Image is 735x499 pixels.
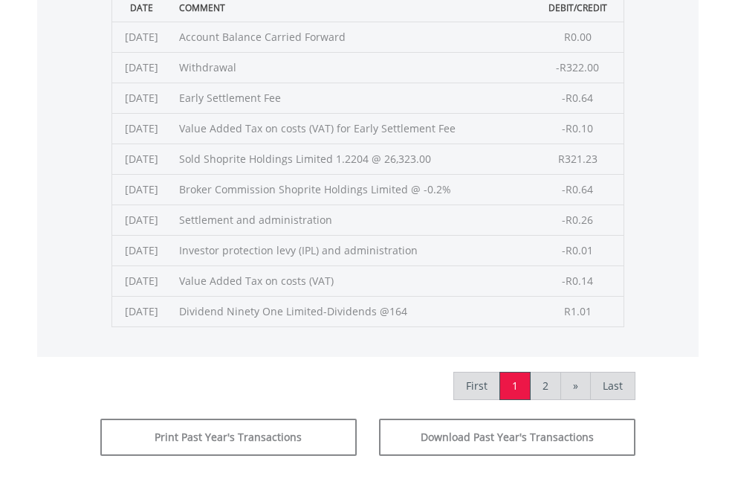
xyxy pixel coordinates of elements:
span: -R0.64 [562,182,593,196]
td: Sold Shoprite Holdings Limited 1.2204 @ 26,323.00 [172,144,532,174]
span: -R322.00 [556,60,599,74]
td: Value Added Tax on costs (VAT) [172,265,532,296]
span: -R0.01 [562,243,593,257]
td: Withdrawal [172,52,532,83]
a: 1 [499,372,531,400]
td: [DATE] [111,296,172,326]
td: Investor protection levy (IPL) and administration [172,235,532,265]
span: -R0.14 [562,274,593,288]
td: [DATE] [111,144,172,174]
td: Broker Commission Shoprite Holdings Limited @ -0.2% [172,174,532,205]
a: 2 [530,372,561,400]
a: » [560,372,591,400]
span: R0.00 [564,30,592,44]
td: [DATE] [111,265,172,296]
td: Value Added Tax on costs (VAT) for Early Settlement Fee [172,113,532,144]
td: Dividend Ninety One Limited-Dividends @164 [172,296,532,326]
td: [DATE] [111,235,172,265]
a: Last [590,372,635,400]
td: Early Settlement Fee [172,83,532,113]
span: -R0.26 [562,213,593,227]
td: [DATE] [111,113,172,144]
td: Settlement and administration [172,205,532,235]
td: [DATE] [111,22,172,52]
span: -R0.10 [562,121,593,135]
td: [DATE] [111,52,172,83]
td: [DATE] [111,174,172,205]
td: [DATE] [111,83,172,113]
td: [DATE] [111,205,172,235]
span: R321.23 [558,152,598,166]
td: Account Balance Carried Forward [172,22,532,52]
button: Print Past Year's Transactions [100,419,357,456]
button: Download Past Year's Transactions [379,419,635,456]
a: First [453,372,500,400]
span: R1.01 [564,304,592,318]
span: -R0.64 [562,91,593,105]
